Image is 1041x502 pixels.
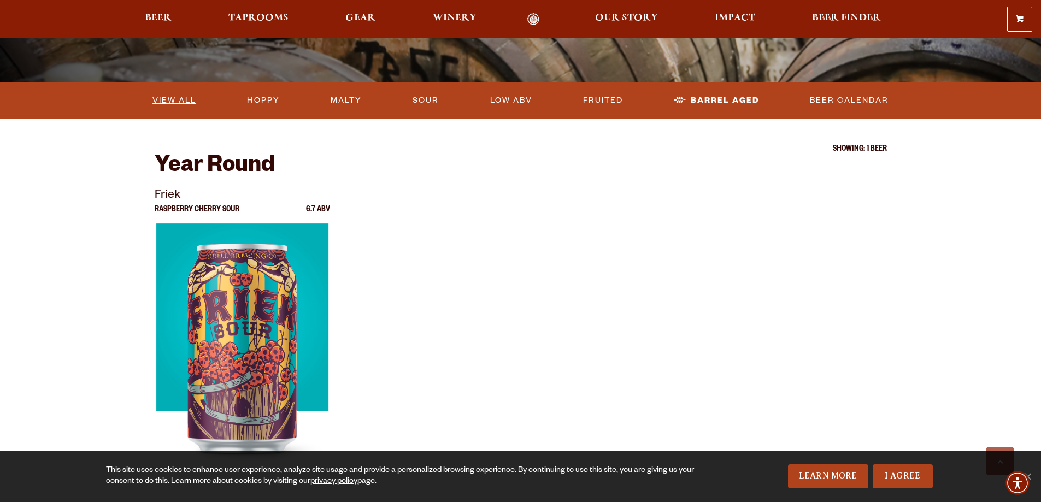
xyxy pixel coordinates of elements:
[228,14,289,22] span: Taprooms
[106,465,698,487] div: This site uses cookies to enhance user experience, analyze site usage and provide a personalized ...
[873,464,933,488] a: I Agree
[345,14,375,22] span: Gear
[155,186,331,206] p: Friek
[326,88,366,113] a: Malty
[155,145,887,154] p: Showing: 1 Beer
[243,88,284,113] a: Hoppy
[148,88,201,113] a: View All
[708,13,762,26] a: Impact
[221,13,296,26] a: Taprooms
[812,14,881,22] span: Beer Finder
[155,186,331,497] a: Friek Raspberry Cherry Sour 6.7 ABV Friek Friek
[595,14,658,22] span: Our Story
[338,13,383,26] a: Gear
[513,13,554,26] a: Odell Home
[155,206,239,223] p: Raspberry Cherry Sour
[805,13,888,26] a: Beer Finder
[579,88,627,113] a: Fruited
[145,14,172,22] span: Beer
[426,13,484,26] a: Winery
[408,88,443,113] a: Sour
[788,464,868,488] a: Learn More
[669,88,763,113] a: Barrel Aged
[486,88,537,113] a: Low ABV
[310,477,357,486] a: privacy policy
[805,88,893,113] a: Beer Calendar
[715,14,755,22] span: Impact
[588,13,665,26] a: Our Story
[433,14,477,22] span: Winery
[138,13,179,26] a: Beer
[155,154,887,180] h2: Year Round
[986,447,1014,475] a: Scroll to top
[156,223,328,497] img: Friek
[1005,471,1030,495] div: Accessibility Menu
[306,206,330,223] p: 6.7 ABV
